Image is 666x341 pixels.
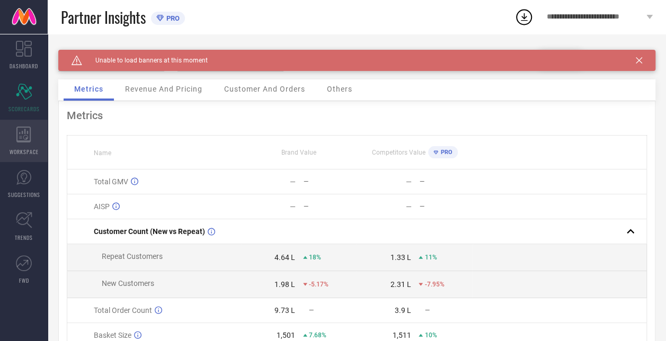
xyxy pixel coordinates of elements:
[304,203,357,210] div: —
[392,331,411,339] div: 1,511
[309,254,321,261] span: 18%
[394,306,411,315] div: 3.9 L
[19,276,29,284] span: FWD
[424,281,444,288] span: -7.95%
[419,178,472,185] div: —
[424,307,429,314] span: —
[224,85,305,93] span: Customer And Orders
[309,281,328,288] span: -5.17%
[419,203,472,210] div: —
[327,85,352,93] span: Others
[281,149,316,156] span: Brand Value
[67,109,647,122] div: Metrics
[274,253,295,262] div: 4.64 L
[125,85,202,93] span: Revenue And Pricing
[102,252,163,261] span: Repeat Customers
[8,191,40,199] span: SUGGESTIONS
[514,7,534,26] div: Open download list
[82,57,208,64] span: Unable to load banners at this moment
[372,149,425,156] span: Competitors Value
[94,306,152,315] span: Total Order Count
[8,105,40,113] span: SCORECARDS
[309,307,314,314] span: —
[102,279,154,288] span: New Customers
[10,62,38,70] span: DASHBOARD
[290,202,296,211] div: —
[94,331,131,339] span: Basket Size
[94,202,110,211] span: AISP
[94,177,128,186] span: Total GMV
[274,306,295,315] div: 9.73 L
[277,331,295,339] div: 1,501
[405,202,411,211] div: —
[164,14,180,22] span: PRO
[438,149,452,156] span: PRO
[10,148,39,156] span: WORKSPACE
[405,177,411,186] div: —
[390,253,411,262] div: 1.33 L
[424,331,437,339] span: 10%
[390,280,411,289] div: 2.31 L
[290,177,296,186] div: —
[309,331,326,339] span: 7.68%
[94,149,111,157] span: Name
[74,85,103,93] span: Metrics
[61,6,146,28] span: Partner Insights
[304,178,357,185] div: —
[15,234,33,241] span: TRENDS
[424,254,437,261] span: 11%
[58,50,164,57] div: Brand
[94,227,205,236] span: Customer Count (New vs Repeat)
[274,280,295,289] div: 1.98 L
